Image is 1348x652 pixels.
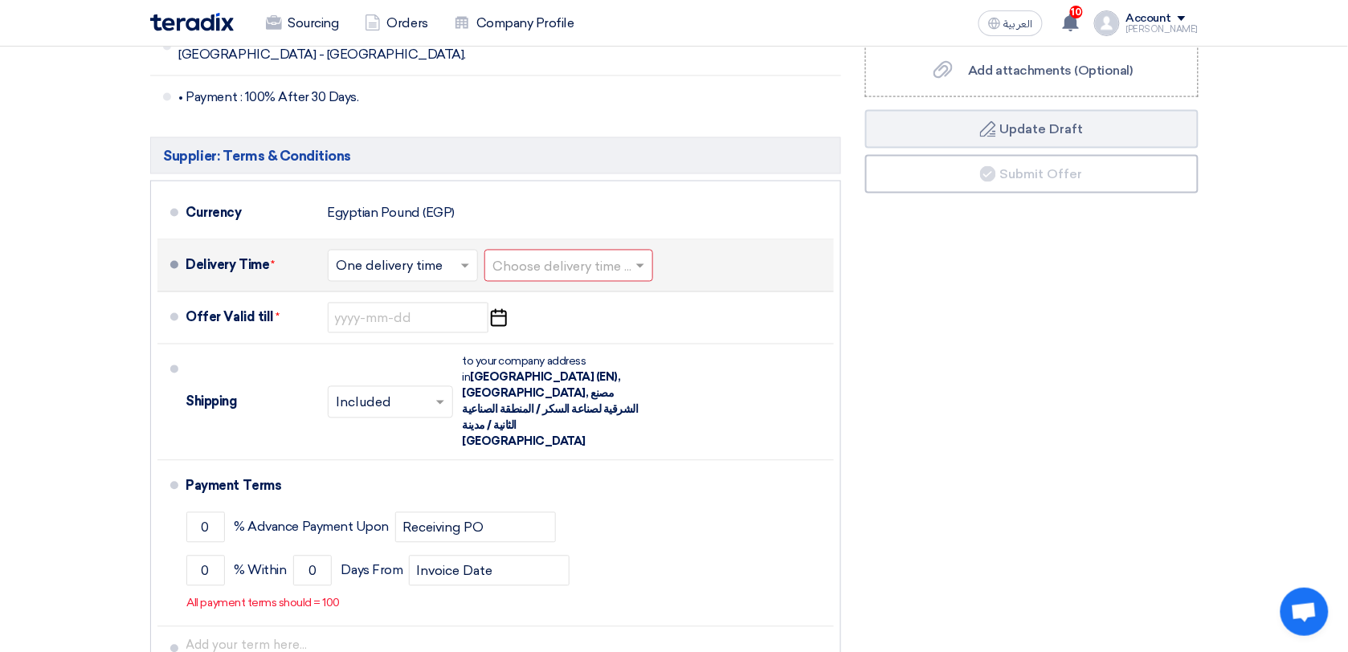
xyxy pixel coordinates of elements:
[235,520,389,536] span: % Advance Payment Upon
[293,556,332,586] input: payment-term-2
[186,467,815,506] div: Payment Terms
[1126,12,1172,26] div: Account
[1070,6,1083,18] span: 10
[441,6,587,41] a: Company Profile
[865,110,1199,149] button: Update Draft
[1094,10,1120,36] img: profile_test.png
[186,556,225,586] input: payment-term-2
[253,6,352,41] a: Sourcing
[186,194,315,233] div: Currency
[1004,18,1033,30] span: العربية
[186,299,315,337] div: Offer Valid till
[409,556,570,586] input: payment-term-2
[186,512,225,543] input: payment-term-1
[1281,588,1329,636] div: Open chat
[186,383,315,422] div: Shipping
[235,563,287,579] span: % Within
[150,13,234,31] img: Teradix logo
[463,354,639,450] div: to your company address in
[969,63,1134,78] span: Add attachments (Optional)
[352,6,441,41] a: Orders
[395,512,556,543] input: payment-term-2
[186,247,315,285] div: Delivery Time
[463,371,639,449] span: [GEOGRAPHIC_DATA] (EN), [GEOGRAPHIC_DATA], مصنع الشرقية لصناعة السكر / المنطقة الصناعية الثانية /...
[179,89,708,105] span: • Payment : 100% After 30 Days.
[978,10,1043,36] button: العربية
[865,155,1199,194] button: Submit Offer
[187,596,341,612] p: All payment terms should = 100
[1126,25,1199,34] div: [PERSON_NAME]
[341,563,403,579] span: Days From
[328,198,455,229] div: Egyptian Pound (EGP)
[328,303,488,333] input: yyyy-mm-dd
[150,137,841,174] h5: Supplier: Terms & Conditions
[179,31,708,63] span: • Delivery Condition: [GEOGRAPHIC_DATA] [GEOGRAPHIC_DATA] [GEOGRAPHIC_DATA] - [GEOGRAPHIC_DATA].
